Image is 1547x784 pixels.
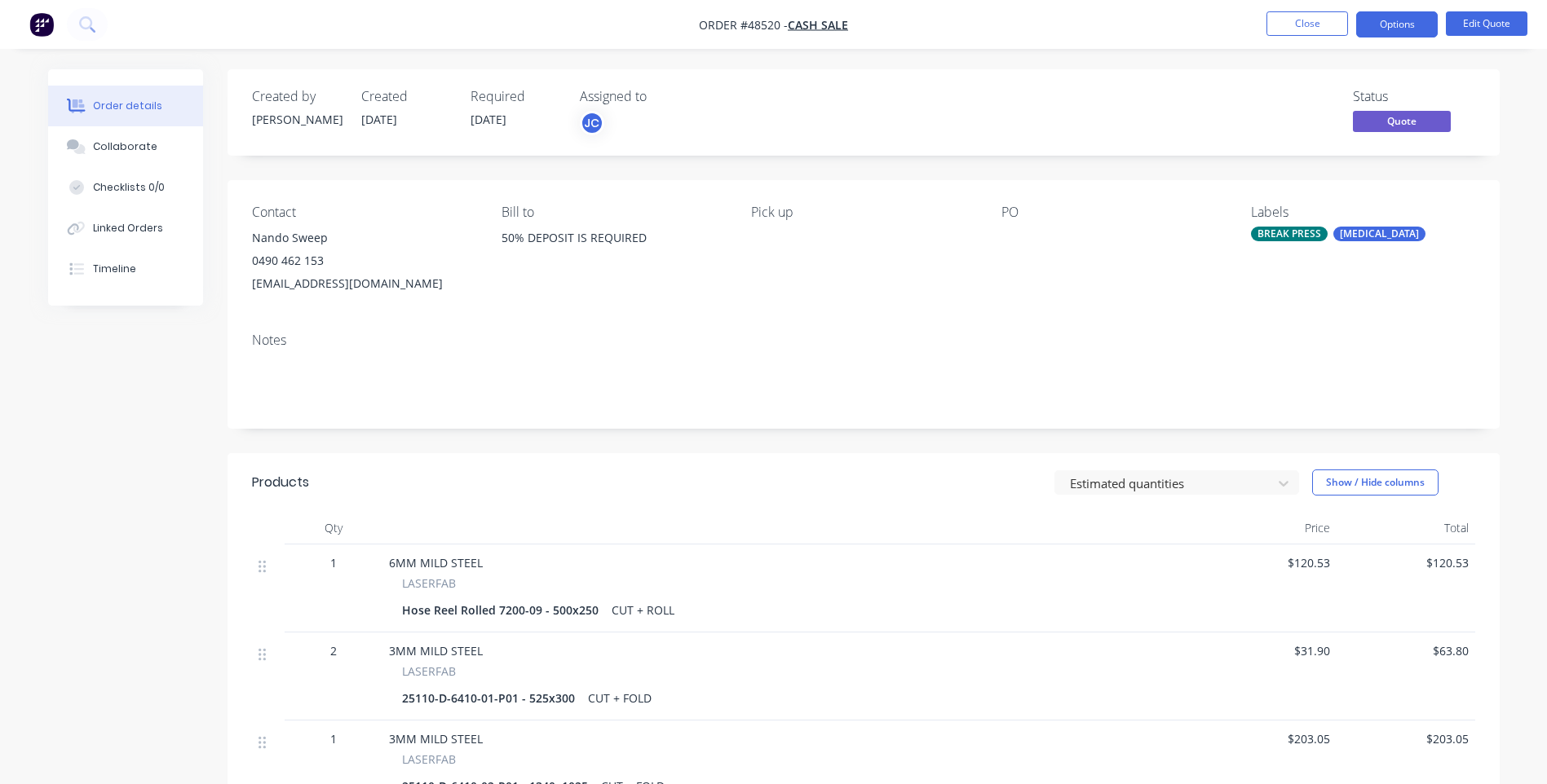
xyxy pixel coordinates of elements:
div: Bill to [502,205,725,220]
span: $203.05 [1204,730,1330,747]
span: 1 [330,554,337,571]
div: 50% DEPOSIT IS REQUIRED [502,227,725,279]
div: CUT + FOLD [581,686,658,710]
div: Notes [252,333,1475,348]
span: [DATE] [361,112,397,127]
span: $120.53 [1343,554,1469,571]
div: Nando Sweep [252,227,475,249]
div: [EMAIL_ADDRESS][DOMAIN_NAME] [252,272,475,295]
img: Factory [29,12,54,37]
div: Linked Orders [93,221,163,236]
div: Nando Sweep0490 462 153[EMAIL_ADDRESS][DOMAIN_NAME] [252,227,475,295]
span: Order #48520 - [699,17,788,33]
div: 0490 462 153 [252,249,475,272]
span: 3MM MILD STEEL [389,643,483,658]
div: Contact [252,205,475,220]
div: Hose Reel Rolled 7200-09 - 500x250 [402,598,605,622]
div: [MEDICAL_DATA] [1333,227,1425,241]
div: Created [361,89,451,104]
span: $203.05 [1343,730,1469,747]
div: Qty [285,512,382,544]
div: PO [1001,205,1225,220]
div: [PERSON_NAME] [252,111,342,128]
span: 1 [330,730,337,747]
div: Products [252,473,309,492]
span: Quote [1353,111,1451,131]
div: BREAK PRESS [1251,227,1328,241]
div: Total [1337,512,1475,544]
button: Collaborate [48,126,203,167]
div: Collaborate [93,139,157,154]
div: Timeline [93,262,136,276]
button: Order details [48,86,203,126]
span: $120.53 [1204,554,1330,571]
button: Linked Orders [48,208,203,249]
button: JC [580,111,604,135]
div: Checklists 0/0 [93,180,165,195]
div: 50% DEPOSIT IS REQUIRED [502,227,725,249]
a: CASH SALE [788,17,848,33]
div: Assigned to [580,89,743,104]
span: LASERFAB [402,575,456,592]
div: Status [1353,89,1475,104]
div: CUT + ROLL [605,598,681,622]
button: Options [1356,11,1438,37]
button: Edit Quote [1446,11,1527,36]
div: 25110-D-6410-01-P01 - 525x300 [402,686,581,710]
div: Pick up [751,205,975,220]
div: Price [1198,512,1337,544]
span: $31.90 [1204,642,1330,659]
div: Created by [252,89,342,104]
span: LASERFAB [402,751,456,768]
div: Order details [93,99,162,113]
button: Close [1266,11,1348,36]
div: Required [471,89,560,104]
button: Show / Hide columns [1312,469,1439,496]
span: $63.80 [1343,642,1469,659]
span: [DATE] [471,112,506,127]
div: Labels [1251,205,1474,220]
button: Timeline [48,249,203,289]
span: LASERFAB [402,663,456,680]
span: 2 [330,642,337,659]
span: 6MM MILD STEEL [389,555,483,570]
span: 3MM MILD STEEL [389,731,483,747]
button: Checklists 0/0 [48,167,203,208]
